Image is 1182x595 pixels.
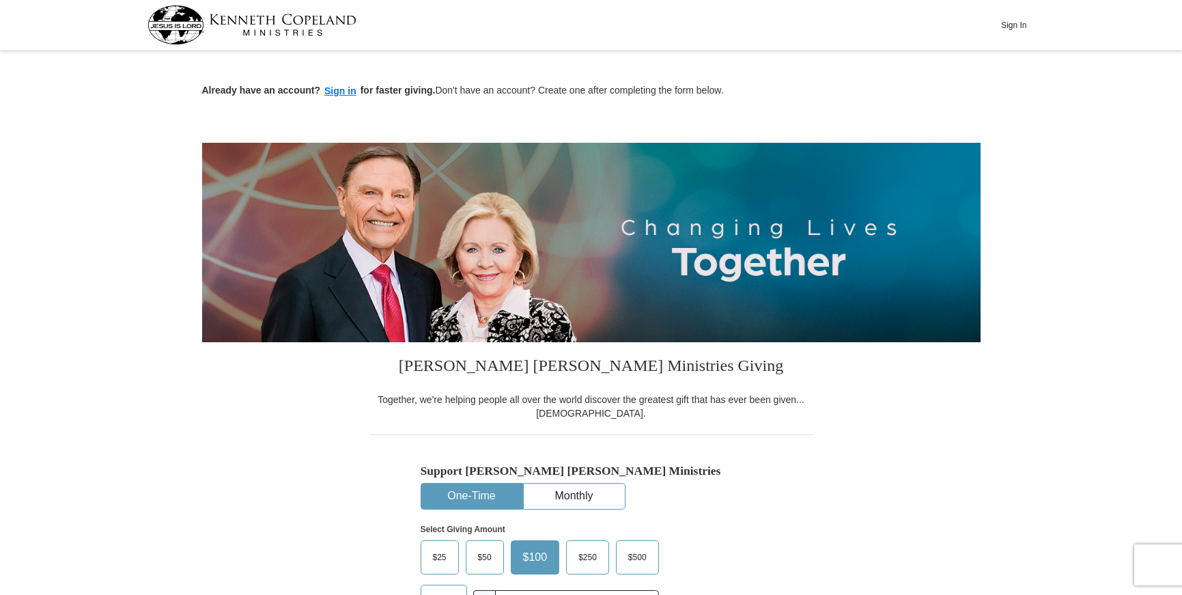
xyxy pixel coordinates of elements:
[202,83,981,99] p: Don't have an account? Create one after completing the form below.
[369,393,813,420] div: Together, we're helping people all over the world discover the greatest gift that has ever been g...
[147,5,356,44] img: kcm-header-logo.svg
[421,525,505,534] strong: Select Giving Amount
[421,464,762,478] h5: Support [PERSON_NAME] [PERSON_NAME] Ministries
[994,14,1035,36] button: Sign In
[572,547,604,568] span: $250
[320,83,361,99] button: Sign in
[471,547,498,568] span: $50
[516,547,554,568] span: $100
[421,484,522,509] button: One-Time
[524,484,625,509] button: Monthly
[621,547,653,568] span: $500
[426,547,453,568] span: $25
[369,342,813,393] h3: [PERSON_NAME] [PERSON_NAME] Ministries Giving
[202,85,436,96] strong: Already have an account? for faster giving.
